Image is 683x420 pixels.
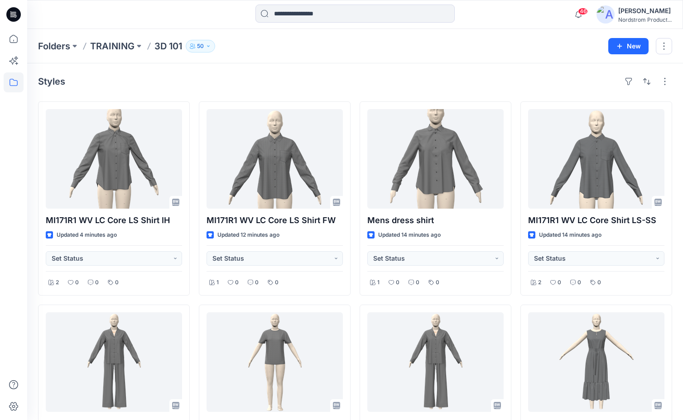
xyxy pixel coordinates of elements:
[38,76,65,87] h4: Styles
[154,40,182,52] p: 3D 101
[577,278,581,287] p: 0
[597,278,601,287] p: 0
[255,278,259,287] p: 0
[528,312,664,412] a: MI745 WV Classic Sleeveless Dress LJ
[56,278,59,287] p: 2
[608,38,649,54] button: New
[217,230,279,240] p: Updated 12 minutes ago
[596,5,615,24] img: avatar
[57,230,117,240] p: Updated 4 minutes ago
[367,214,504,227] p: Mens dress shirt
[436,278,439,287] p: 0
[46,214,182,227] p: MI171R1 WV LC Core LS Shirt IH
[528,214,664,227] p: MI171R1 WV LC Core Shirt LS-SS
[95,278,99,287] p: 0
[377,278,380,287] p: 1
[528,109,664,209] a: MI171R1 WV LC Core Shirt LS-SS
[207,214,343,227] p: MI171R1 WV LC Core LS Shirt FW
[46,312,182,412] a: TEST L115 WV Flannel PJ LS-Pant
[275,278,279,287] p: 0
[235,278,239,287] p: 0
[558,278,561,287] p: 0
[578,8,588,15] span: 46
[367,109,504,209] a: Mens dress shirt
[618,5,672,16] div: [PERSON_NAME]
[618,16,672,23] div: Nordstrom Product...
[539,230,601,240] p: Updated 14 minutes ago
[538,278,541,287] p: 2
[378,230,441,240] p: Updated 14 minutes ago
[416,278,419,287] p: 0
[90,40,135,52] a: TRAINING
[216,278,219,287] p: 1
[207,109,343,209] a: MI171R1 WV LC Core LS Shirt FW
[38,40,70,52] a: Folders
[75,278,79,287] p: 0
[197,41,204,51] p: 50
[367,312,504,412] a: L115 WV Flannel PJ LS-Pant
[46,109,182,209] a: MI171R1 WV LC Core LS Shirt IH
[207,312,343,412] a: TEST MI969 KN CLASSIC GRAPHIC TEE FW
[115,278,119,287] p: 0
[396,278,399,287] p: 0
[186,40,215,52] button: 50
